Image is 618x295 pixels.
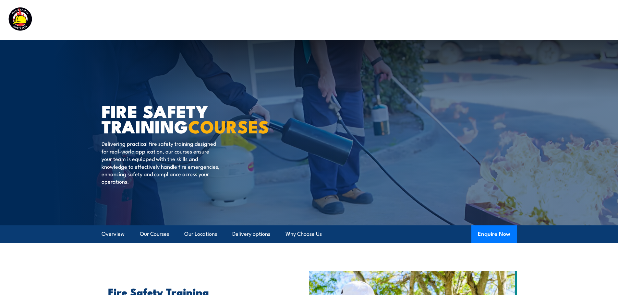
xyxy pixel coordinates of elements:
a: Overview [102,225,125,243]
a: Courses [266,11,286,28]
button: Enquire Now [471,225,517,243]
p: Delivering practical fire safety training designed for real-world application, our courses ensure... [102,140,220,185]
a: Our Courses [140,225,169,243]
a: Learner Portal [516,11,553,28]
h1: FIRE SAFETY TRAINING [102,103,262,133]
a: Emergency Response Services [358,11,435,28]
strong: COURSES [188,112,269,139]
a: Why Choose Us [285,225,322,243]
a: Our Locations [184,225,217,243]
a: News [488,11,502,28]
a: About Us [449,11,473,28]
a: Contact [567,11,588,28]
a: Delivery options [232,225,270,243]
a: Course Calendar [300,11,344,28]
